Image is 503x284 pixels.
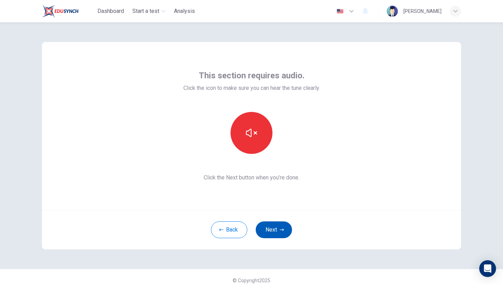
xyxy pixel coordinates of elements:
[95,5,127,17] button: Dashboard
[42,4,79,18] img: EduSynch logo
[183,173,320,182] span: Click the Next button when you’re done.
[256,221,292,238] button: Next
[387,6,398,17] img: Profile picture
[336,9,344,14] img: en
[479,260,496,277] div: Open Intercom Messenger
[199,70,305,81] span: This section requires audio.
[171,5,198,17] div: You need a license to access this content
[233,278,270,283] span: © Copyright 2025
[97,7,124,15] span: Dashboard
[211,221,247,238] button: Back
[132,7,159,15] span: Start a test
[174,7,195,15] span: Analysis
[183,84,320,92] span: Click the icon to make sure you can hear the tune clearly.
[171,5,198,17] button: Analysis
[42,4,95,18] a: EduSynch logo
[403,7,442,15] div: [PERSON_NAME]
[130,5,168,17] button: Start a test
